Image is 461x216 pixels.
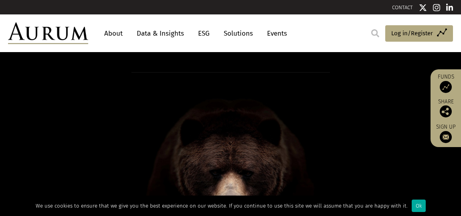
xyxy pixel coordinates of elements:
[220,26,257,41] a: Solutions
[371,29,379,37] img: search.svg
[263,26,287,41] a: Events
[440,105,452,117] img: Share this post
[8,22,88,44] img: Aurum
[446,4,453,12] img: Linkedin icon
[419,4,427,12] img: Twitter icon
[385,25,453,42] a: Log in/Register
[133,26,188,41] a: Data & Insights
[435,123,457,143] a: Sign up
[194,26,214,41] a: ESG
[392,4,413,10] a: CONTACT
[435,99,457,117] div: Share
[433,4,440,12] img: Instagram icon
[391,28,433,38] span: Log in/Register
[100,26,127,41] a: About
[440,81,452,93] img: Access Funds
[412,200,426,212] div: Ok
[440,131,452,143] img: Sign up to our newsletter
[435,73,457,93] a: Funds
